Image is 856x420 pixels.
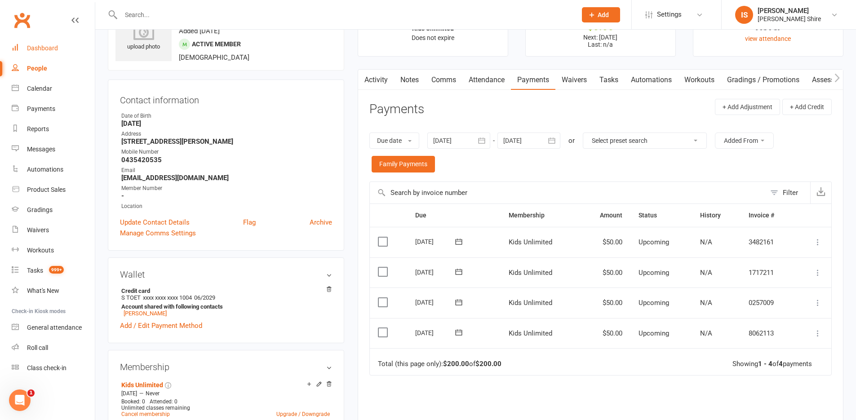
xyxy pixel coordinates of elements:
div: Date of Birth [121,112,332,120]
div: [DATE] [415,265,457,279]
span: Never [146,390,160,397]
h3: Contact information [120,92,332,105]
td: 0257009 [741,287,796,318]
div: Member Number [121,184,332,193]
td: 1717211 [741,257,796,288]
strong: [DATE] [121,119,332,128]
th: History [692,204,741,227]
a: view attendance [745,35,791,42]
strong: [EMAIL_ADDRESS][DOMAIN_NAME] [121,174,332,182]
h3: Payments [369,102,424,116]
strong: 1 - 4 [758,360,772,368]
div: Total (this page only): of [378,360,501,368]
a: Tasks [593,70,625,90]
a: Attendance [462,70,511,90]
div: Email [121,166,332,175]
button: Due date [369,133,419,149]
a: Family Payments [372,156,435,172]
th: Invoice # [741,204,796,227]
div: [DATE] [415,326,457,340]
div: General attendance [27,324,82,331]
a: Comms [425,70,462,90]
span: Booked: 0 [121,398,145,405]
a: What's New [12,281,95,301]
a: Waivers [12,220,95,240]
td: 8062113 [741,318,796,349]
div: [DATE] [415,234,457,248]
button: + Add Adjustment [715,99,780,115]
button: Added From [715,133,774,149]
input: Search... [118,9,570,21]
td: $50.00 [579,257,630,288]
div: IS [735,6,753,24]
li: S TOET [120,286,332,318]
time: Added [DATE] [179,27,220,35]
a: Payments [511,70,555,90]
div: Messages [27,146,55,153]
span: Upcoming [639,329,669,337]
div: Class check-in [27,364,67,371]
span: N/A [700,299,712,307]
div: Calendar [27,85,52,92]
div: Roll call [27,344,48,351]
a: Flag [243,217,256,228]
span: Upcoming [639,238,669,246]
a: Payments [12,99,95,119]
button: + Add Credit [782,99,832,115]
a: Product Sales [12,180,95,200]
a: Clubworx [11,9,33,31]
div: Filter [783,187,798,198]
div: Workouts [27,247,54,254]
td: 3482161 [741,227,796,257]
button: Add [582,7,620,22]
a: [PERSON_NAME] [124,310,167,317]
span: [DATE] [121,390,137,397]
div: Reports [27,125,49,133]
span: Active member [192,40,241,48]
a: Class kiosk mode [12,358,95,378]
td: $50.00 [579,287,630,318]
th: Membership [501,204,579,227]
a: Tasks 999+ [12,261,95,281]
strong: Account shared with following contacts [121,303,328,310]
div: or [568,135,575,146]
a: Workouts [12,240,95,261]
h3: Wallet [120,270,332,279]
iframe: Intercom live chat [9,389,31,411]
div: Address [121,130,332,138]
span: N/A [700,269,712,277]
input: Search by invoice number [370,182,766,203]
a: Calendar [12,79,95,99]
div: — [119,390,332,397]
div: [DATE] [415,295,457,309]
div: Location [121,202,332,211]
p: Next: [DATE] Last: n/a [534,34,667,48]
a: Messages [12,139,95,159]
span: Settings [657,4,682,25]
div: Mobile Number [121,148,332,156]
span: Upcoming [639,299,669,307]
span: Does not expire [412,34,454,41]
div: Payments [27,105,55,112]
div: Waivers [27,226,49,234]
div: Gradings [27,206,53,213]
a: Gradings [12,200,95,220]
div: Dashboard [27,44,58,52]
th: Amount [579,204,630,227]
strong: 0435420535 [121,156,332,164]
span: Kids Unlimited [509,238,552,246]
span: Kids Unlimited [509,299,552,307]
td: $50.00 [579,318,630,349]
button: Filter [766,182,810,203]
a: Add / Edit Payment Method [120,320,202,331]
a: Waivers [555,70,593,90]
span: 1 [27,389,35,397]
span: N/A [700,238,712,246]
a: Archive [310,217,332,228]
span: Add [598,11,609,18]
span: [DEMOGRAPHIC_DATA] [179,53,249,62]
div: [PERSON_NAME] [758,7,821,15]
span: xxxx xxxx xxxx 1004 [143,294,192,301]
strong: $200.00 [475,360,501,368]
a: People [12,58,95,79]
